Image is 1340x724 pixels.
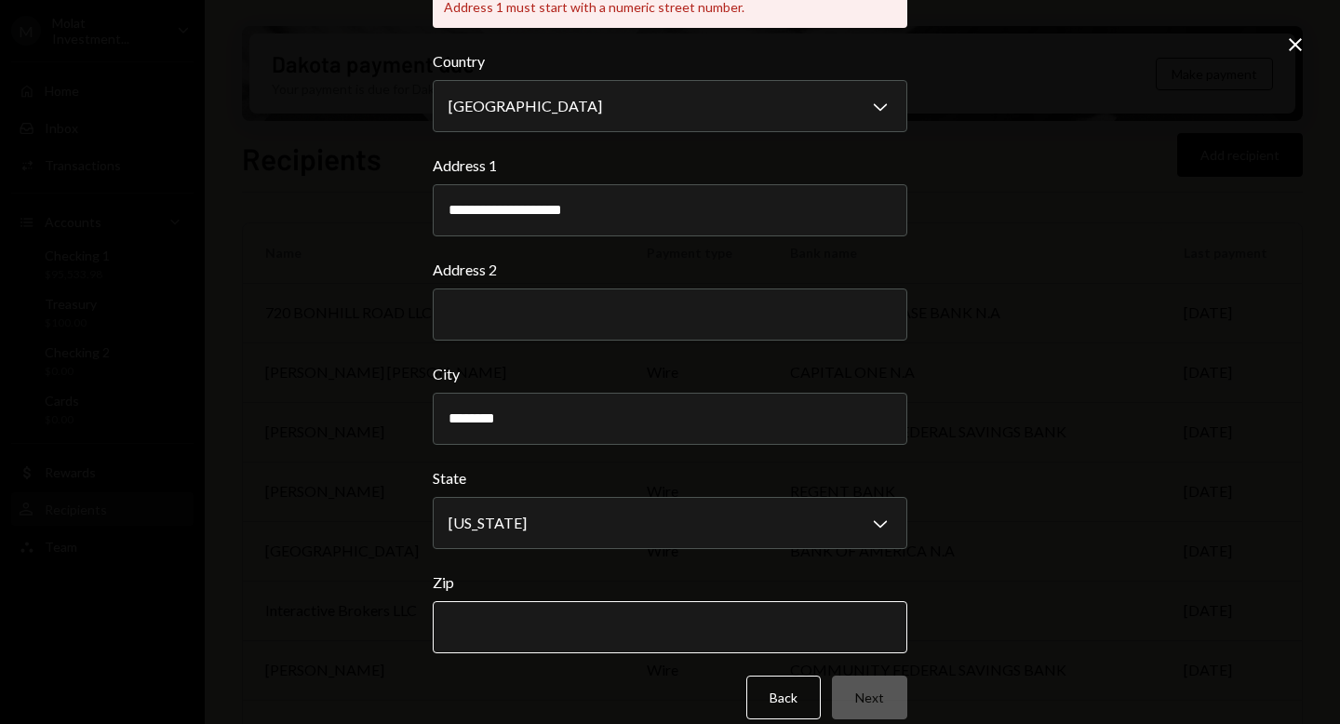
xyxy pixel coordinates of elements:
[433,259,907,281] label: Address 2
[433,80,907,132] button: Country
[433,571,907,594] label: Zip
[433,154,907,177] label: Address 1
[433,467,907,489] label: State
[746,676,821,719] button: Back
[433,363,907,385] label: City
[433,497,907,549] button: State
[433,50,907,73] label: Country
